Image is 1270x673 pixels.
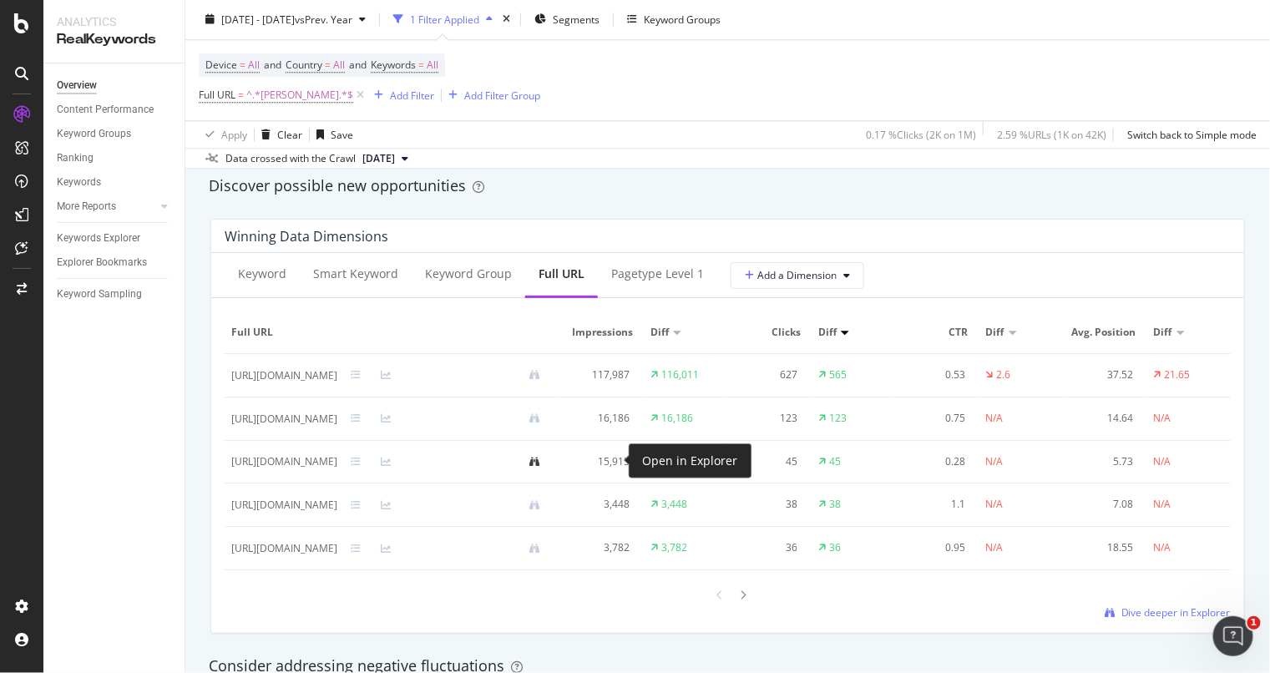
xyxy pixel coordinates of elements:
div: 18.55 [1070,540,1133,555]
span: ^.*[PERSON_NAME].*$ [246,84,353,108]
div: Keyword [238,266,286,282]
span: Avg. Position [1070,325,1136,340]
div: 36 [734,540,797,555]
div: Keywords Explorer [57,230,140,247]
button: Clear [255,122,302,149]
span: = [240,58,245,73]
div: 3,782 [661,540,687,555]
div: 0.53 [902,367,965,382]
span: and [264,58,281,73]
div: N/A [986,454,1004,469]
div: 45 [734,454,797,469]
div: 16,186 [567,411,630,426]
a: Keywords Explorer [57,230,173,247]
a: Keyword Sampling [57,286,173,303]
iframe: Intercom live chat [1213,616,1253,656]
div: 1.1 [902,497,965,512]
div: 116,011 [661,367,699,382]
div: Ranking [57,149,94,167]
div: 21.65 [1165,367,1191,382]
div: [URL][DOMAIN_NAME] [231,454,337,469]
div: 0.28 [902,454,965,469]
div: 117,987 [567,367,630,382]
div: [URL][DOMAIN_NAME] [231,412,337,427]
div: More Reports [57,198,116,215]
div: Winning Data Dimensions [225,228,388,245]
a: Keyword Groups [57,125,173,143]
div: 37.52 [1070,367,1133,382]
button: Apply [199,122,247,149]
div: 3,782 [567,540,630,555]
span: Segments [553,13,600,27]
div: 5.73 [1070,454,1133,469]
div: N/A [1154,454,1171,469]
span: = [418,58,424,73]
button: Add Filter [367,86,434,106]
button: Add a Dimension [731,262,864,289]
div: 45 [829,454,841,469]
a: More Reports [57,198,156,215]
div: N/A [1154,411,1171,426]
div: times [499,12,514,28]
div: Keyword Group [425,266,512,282]
span: vs Prev. Year [295,13,352,27]
div: N/A [1154,540,1171,555]
span: Keywords [371,58,416,73]
span: Add a Dimension [745,268,837,282]
div: 1 Filter Applied [410,13,479,27]
a: Overview [57,77,173,94]
div: 123 [734,411,797,426]
span: Dive deeper in Explorer [1121,605,1231,620]
div: Save [331,128,353,142]
div: Data crossed with the Crawl [225,152,356,167]
div: Discover possible new opportunities [209,175,1247,197]
div: 3,448 [567,497,630,512]
button: Add Filter Group [442,86,540,106]
div: N/A [986,540,1004,555]
div: Open in Explorer [643,451,738,471]
div: 16,186 [661,411,693,426]
div: [URL][DOMAIN_NAME] [231,498,337,513]
div: [URL][DOMAIN_NAME] [231,368,337,383]
div: Switch back to Simple mode [1127,128,1257,142]
span: = [325,58,331,73]
div: 2.59 % URLs ( 1K on 42K ) [997,128,1106,142]
span: [DATE] - [DATE] [221,13,295,27]
span: 1 [1247,616,1261,630]
div: Analytics [57,13,171,30]
span: Diff [650,325,669,340]
a: Dive deeper in Explorer [1105,605,1231,620]
button: 1 Filter Applied [387,7,499,33]
div: pagetype Level 1 [611,266,704,282]
div: Add Filter Group [464,89,540,103]
div: 36 [829,540,841,555]
a: Content Performance [57,101,173,119]
div: N/A [1154,497,1171,512]
span: Country [286,58,322,73]
a: Keywords [57,174,173,191]
div: Add Filter [390,89,434,103]
div: [URL][DOMAIN_NAME] [231,541,337,556]
div: N/A [986,497,1004,512]
div: 627 [734,367,797,382]
button: Save [310,122,353,149]
div: 2.6 [997,367,1011,382]
span: CTR [902,325,968,340]
button: [DATE] - [DATE]vsPrev. Year [199,7,372,33]
span: Impressions [567,325,633,340]
div: Keywords [57,174,101,191]
div: 123 [829,411,847,426]
div: 14.64 [1070,411,1133,426]
span: = [238,89,244,103]
div: Explorer Bookmarks [57,254,147,271]
div: Keyword Groups [57,125,131,143]
span: All [427,54,438,78]
span: Diff [818,325,837,340]
span: Full URL [231,325,549,340]
span: Diff [986,325,1004,340]
div: Apply [221,128,247,142]
div: 38 [829,497,841,512]
div: Clear [277,128,302,142]
div: Keyword Sampling [57,286,142,303]
a: Ranking [57,149,173,167]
